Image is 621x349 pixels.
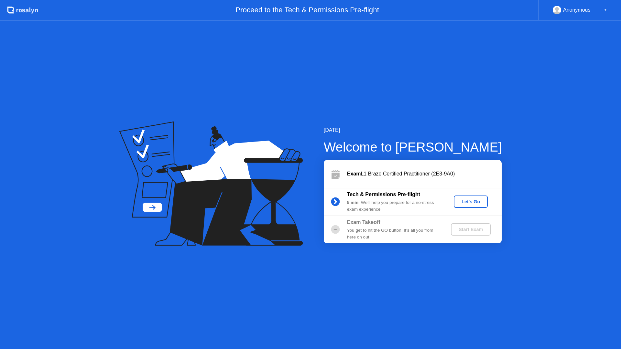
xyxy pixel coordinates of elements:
div: You get to hit the GO button! It’s all you from here on out [347,227,440,240]
button: Let's Go [454,196,488,208]
b: Exam [347,171,361,176]
div: Anonymous [563,6,591,14]
div: ▼ [604,6,607,14]
div: L1 Braze Certified Practitioner (2E3-9A0) [347,170,502,178]
div: Let's Go [456,199,485,204]
div: Start Exam [453,227,488,232]
div: : We’ll help you prepare for a no-stress exam experience [347,199,440,213]
b: Tech & Permissions Pre-flight [347,192,420,197]
b: Exam Takeoff [347,219,380,225]
button: Start Exam [451,223,491,236]
div: [DATE] [324,126,502,134]
b: 5 min [347,200,359,205]
div: Welcome to [PERSON_NAME] [324,137,502,157]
